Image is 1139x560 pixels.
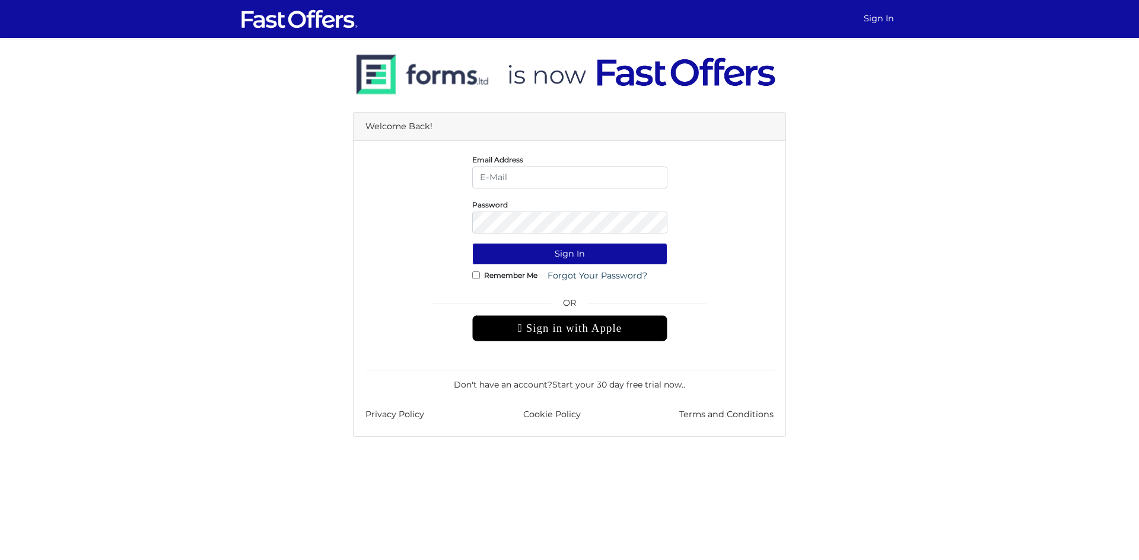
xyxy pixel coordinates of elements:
[472,203,508,206] label: Password
[472,243,667,265] button: Sign In
[472,296,667,315] span: OR
[472,315,667,341] div: Sign in with Apple
[523,408,581,421] a: Cookie Policy
[354,113,785,141] div: Welcome Back!
[365,408,424,421] a: Privacy Policy
[484,274,537,277] label: Remember Me
[365,370,774,391] div: Don't have an account? .
[679,408,774,421] a: Terms and Conditions
[552,379,683,390] a: Start your 30 day free trial now.
[540,265,655,287] a: Forgot Your Password?
[472,158,523,161] label: Email Address
[472,167,667,188] input: E-Mail
[859,7,899,30] a: Sign In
